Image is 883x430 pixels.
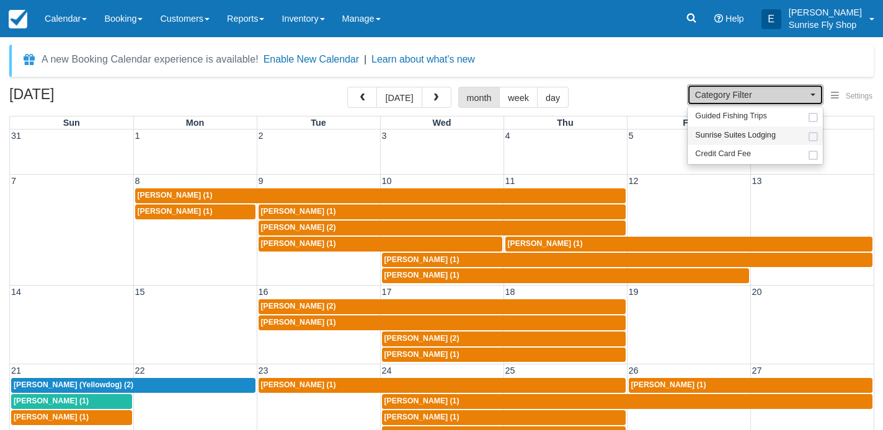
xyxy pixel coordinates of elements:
[261,239,336,248] span: [PERSON_NAME] (1)
[381,176,393,186] span: 10
[261,207,336,216] span: [PERSON_NAME] (1)
[376,87,422,108] button: [DATE]
[11,410,132,425] a: [PERSON_NAME] (1)
[259,378,626,393] a: [PERSON_NAME] (1)
[505,237,873,252] a: [PERSON_NAME] (1)
[259,204,626,219] a: [PERSON_NAME] (1)
[382,331,626,346] a: [PERSON_NAME] (2)
[384,334,459,343] span: [PERSON_NAME] (2)
[628,366,640,375] span: 26
[384,350,459,359] span: [PERSON_NAME] (1)
[264,53,359,66] button: Enable New Calendar
[789,6,862,19] p: [PERSON_NAME]
[683,118,694,128] span: Fri
[10,131,22,141] span: 31
[259,299,626,314] a: [PERSON_NAME] (2)
[134,366,146,375] span: 22
[381,287,393,297] span: 17
[364,54,366,64] span: |
[134,131,141,141] span: 1
[384,255,459,264] span: [PERSON_NAME] (1)
[499,87,538,108] button: week
[557,118,573,128] span: Thu
[384,413,459,421] span: [PERSON_NAME] (1)
[384,397,459,405] span: [PERSON_NAME] (1)
[381,366,393,375] span: 24
[629,378,873,393] a: [PERSON_NAME] (1)
[504,176,517,186] span: 11
[628,176,640,186] span: 12
[42,52,259,67] div: A new Booking Calendar experience is available!
[751,287,763,297] span: 20
[508,239,583,248] span: [PERSON_NAME] (1)
[761,9,781,29] div: E
[135,188,626,203] a: [PERSON_NAME] (1)
[751,176,763,186] span: 13
[846,92,872,100] span: Settings
[628,287,640,297] span: 19
[382,253,873,268] a: [PERSON_NAME] (1)
[628,131,635,141] span: 5
[11,378,255,393] a: [PERSON_NAME] (Yellowdog) (2)
[257,176,265,186] span: 9
[138,191,213,200] span: [PERSON_NAME] (1)
[14,380,133,389] span: [PERSON_NAME] (Yellowdog) (2)
[695,130,776,141] span: Sunrise Suites Lodging
[311,118,326,128] span: Tue
[382,268,749,283] a: [PERSON_NAME] (1)
[537,87,569,108] button: day
[695,111,767,122] span: Guided Fishing Trips
[261,380,336,389] span: [PERSON_NAME] (1)
[695,149,751,160] span: Credit Card Fee
[9,87,166,110] h2: [DATE]
[135,204,255,219] a: [PERSON_NAME] (1)
[687,84,823,105] button: Category Filter
[134,287,146,297] span: 15
[10,176,17,186] span: 7
[458,87,500,108] button: month
[138,207,213,216] span: [PERSON_NAME] (1)
[14,413,89,421] span: [PERSON_NAME] (1)
[259,221,626,235] a: [PERSON_NAME] (2)
[11,394,132,409] a: [PERSON_NAME] (1)
[381,131,388,141] span: 3
[10,287,22,297] span: 14
[63,118,80,128] span: Sun
[432,118,451,128] span: Wed
[751,366,763,375] span: 27
[382,410,626,425] a: [PERSON_NAME] (1)
[134,176,141,186] span: 8
[631,380,706,389] span: [PERSON_NAME] (1)
[257,366,270,375] span: 23
[384,271,459,279] span: [PERSON_NAME] (1)
[14,397,89,405] span: [PERSON_NAME] (1)
[504,131,512,141] span: 4
[259,315,626,330] a: [PERSON_NAME] (1)
[504,287,517,297] span: 18
[725,14,744,24] span: Help
[261,223,336,232] span: [PERSON_NAME] (2)
[382,348,626,362] a: [PERSON_NAME] (1)
[714,14,723,23] i: Help
[261,318,336,327] span: [PERSON_NAME] (1)
[823,87,880,105] button: Settings
[789,19,862,31] p: Sunrise Fly Shop
[261,302,336,310] span: [PERSON_NAME] (2)
[382,394,873,409] a: [PERSON_NAME] (1)
[186,118,205,128] span: Mon
[257,287,270,297] span: 16
[695,89,807,101] span: Category Filter
[259,237,502,252] a: [PERSON_NAME] (1)
[257,131,265,141] span: 2
[10,366,22,375] span: 21
[504,366,517,375] span: 25
[371,54,475,64] a: Learn about what's new
[9,10,27,29] img: checkfront-main-nav-mini-logo.png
